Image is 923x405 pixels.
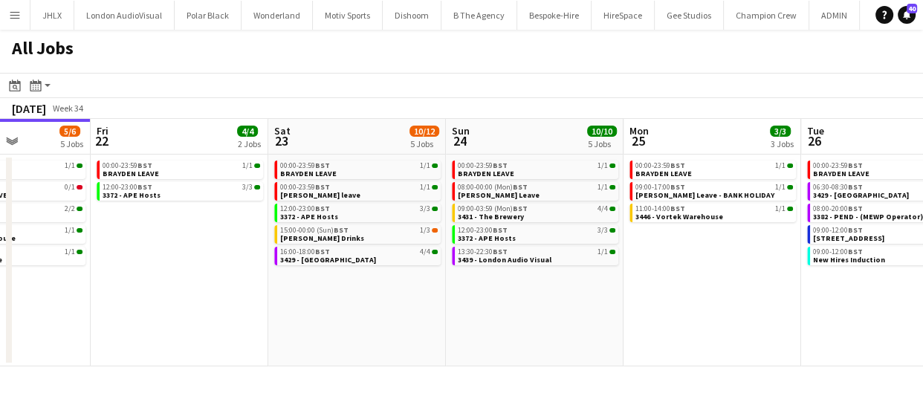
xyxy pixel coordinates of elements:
[74,1,175,30] button: London AudioVisual
[724,1,809,30] button: Champion Crew
[30,1,74,30] button: JHLX
[441,1,517,30] button: B The Agency
[907,4,917,13] span: 40
[313,1,383,30] button: Motiv Sports
[49,103,86,114] span: Week 34
[175,1,242,30] button: Polar Black
[592,1,655,30] button: HireSpace
[809,1,860,30] button: ADMIN
[242,1,313,30] button: Wonderland
[12,101,46,116] div: [DATE]
[898,6,916,24] a: 40
[383,1,441,30] button: Dishoom
[655,1,724,30] button: Gee Studios
[517,1,592,30] button: Bespoke-Hire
